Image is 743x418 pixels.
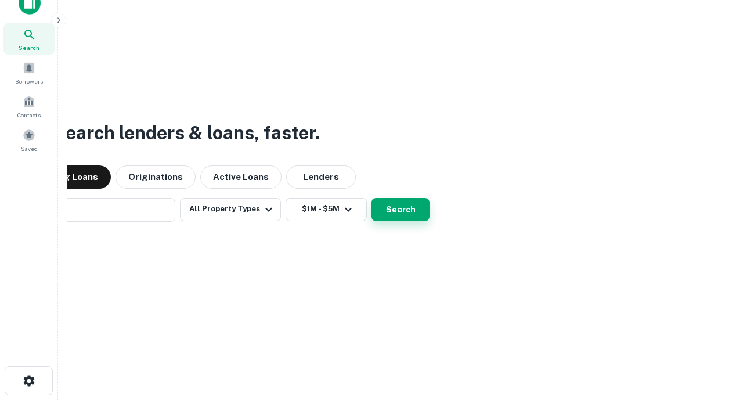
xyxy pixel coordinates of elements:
[21,144,38,153] span: Saved
[3,23,55,55] a: Search
[17,110,41,120] span: Contacts
[3,91,55,122] a: Contacts
[3,124,55,156] a: Saved
[180,198,281,221] button: All Property Types
[3,57,55,88] a: Borrowers
[371,198,430,221] button: Search
[685,325,743,381] iframe: Chat Widget
[15,77,43,86] span: Borrowers
[116,165,196,189] button: Originations
[286,165,356,189] button: Lenders
[286,198,367,221] button: $1M - $5M
[200,165,282,189] button: Active Loans
[19,43,39,52] span: Search
[53,119,320,147] h3: Search lenders & loans, faster.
